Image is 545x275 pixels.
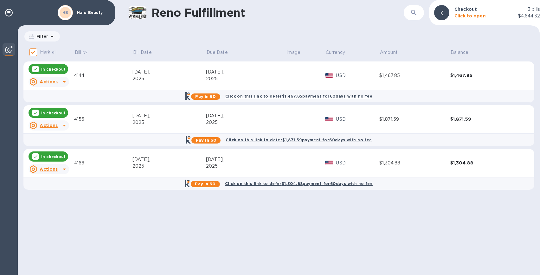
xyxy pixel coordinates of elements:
div: [DATE], [132,156,206,163]
u: Actions [40,79,58,84]
b: Click on this link to defer $1,467.85 payment for 60 days with no fee [225,94,372,99]
div: [DATE], [132,112,206,119]
p: In checkout [41,154,66,159]
span: Bill № [75,49,96,56]
div: 2025 [132,163,206,169]
p: In checkout [41,110,66,116]
b: HB [62,10,68,15]
b: Pay in 60 [195,182,215,186]
b: Click on this link to defer $1,304.88 payment for 60 days with no fee [225,181,373,186]
img: USD [325,161,334,165]
div: $1,871.59 [450,116,521,122]
div: [DATE], [206,69,286,75]
div: 2025 [132,75,206,82]
div: 4144 [74,72,132,79]
b: Pay in 60 [195,94,216,99]
p: USD [336,116,379,123]
img: USD [325,73,334,78]
span: Due Date [207,49,236,56]
div: 2025 [206,119,286,126]
p: 3 bills [528,6,540,13]
p: Image [286,49,300,56]
div: [DATE], [206,156,286,163]
p: Balance [451,49,468,56]
p: Bill Date [133,49,152,56]
div: $1,467.85 [379,72,450,79]
p: USD [336,72,379,79]
u: Actions [40,123,58,128]
p: Due Date [207,49,228,56]
p: Currency [326,49,345,56]
p: Mark all [40,49,56,55]
div: [DATE], [132,69,206,75]
h1: Reno Fulfillment [151,6,404,19]
span: Amount [380,49,406,56]
div: 4166 [74,160,132,166]
div: $1,304.88 [450,160,521,166]
b: Pay in 60 [196,138,216,143]
div: $1,871.59 [379,116,450,123]
div: 2025 [206,163,286,169]
p: In checkout [41,67,66,72]
p: Halo Beauty [77,10,109,15]
u: Actions [40,167,58,172]
p: $4,644.32 [518,13,540,19]
p: USD [336,160,379,166]
b: Click to open [454,13,486,18]
div: [DATE], [206,112,286,119]
div: 2025 [132,119,206,126]
div: $1,304.88 [379,160,450,166]
span: Bill Date [133,49,160,56]
div: 4155 [74,116,132,123]
b: Click on this link to defer $1,871.59 payment for 60 days with no fee [226,137,372,142]
div: 2025 [206,75,286,82]
p: Bill № [75,49,88,56]
div: $1,467.85 [450,72,521,79]
span: Balance [451,49,477,56]
img: USD [325,117,334,121]
p: Amount [380,49,398,56]
p: Filter [34,34,48,39]
p: Checkout [454,6,477,12]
